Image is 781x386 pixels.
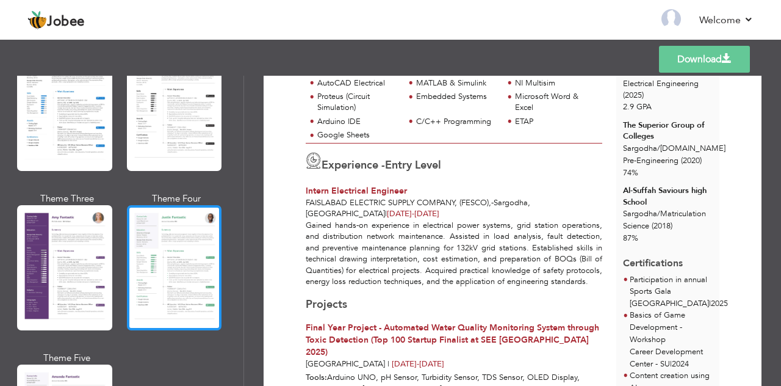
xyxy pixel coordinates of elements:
[623,101,652,112] span: 2.9 GPA
[27,10,85,30] a: Jobee
[659,46,750,73] a: Download
[623,233,638,244] span: 87%
[129,192,225,205] div: Theme Four
[623,247,683,271] span: Certifications
[699,13,754,27] a: Welcome
[623,155,678,166] span: Pre-Engineering
[416,116,496,128] div: C/C++ Programming
[417,359,419,370] span: -
[657,208,660,219] span: /
[317,129,397,141] div: Google Sheets
[306,185,407,197] span: Intern Electrical Engineer
[681,155,702,166] span: (2020)
[623,208,706,219] span: Sargodha Matriculation
[528,197,530,208] span: ,
[630,346,713,371] p: Career Development Center - SU 2024
[317,91,397,114] div: Proteus (Circuit Simulation)
[494,197,528,208] span: Sargodha
[392,359,444,370] span: [DATE] [DATE]
[515,116,595,128] div: ETAP
[322,158,385,173] span: Experience -
[652,220,672,231] span: (2018)
[306,297,347,312] span: Projects
[515,91,595,114] div: Microsoft Word & Excel
[515,78,595,89] div: NI Multisim
[670,359,672,370] span: |
[709,298,711,309] span: |
[387,208,414,219] span: [DATE]
[299,220,610,288] div: Gained hands-on experience in electrical power systems, grid station operations, and distribution...
[491,197,494,208] span: -
[630,310,685,345] span: Basics of Game Development - Workshop
[661,9,681,29] img: Profile Img
[385,158,441,173] label: Entry Level
[20,352,115,365] div: Theme Five
[623,143,725,154] span: Sargodha [DOMAIN_NAME]
[623,90,644,101] span: (2025)
[630,298,728,310] p: [GEOGRAPHIC_DATA] 2025
[623,220,649,231] span: Science
[47,15,85,29] span: Jobee
[387,208,439,219] span: [DATE]
[306,197,491,208] span: Faislabad Electric Supply Company, (FESCO),
[623,78,699,89] span: Electrical Engineering
[385,208,387,219] span: |
[20,192,115,205] div: Theme Three
[623,185,713,208] div: Al-Suffah Saviours high School
[306,359,385,370] span: [GEOGRAPHIC_DATA]
[27,10,47,30] img: jobee.io
[387,359,389,370] span: |
[317,78,397,89] div: AutoCAD Electrical
[412,208,414,219] span: -
[317,116,397,128] div: Arduino IDE
[306,322,599,358] span: Final Year Project - Automated Water Quality Monitoring System through Toxic Detection (Top 100 S...
[623,167,638,178] span: 74%
[416,78,496,89] div: MATLAB & Simulink
[630,274,707,297] span: Participation in annual Sports Gala
[306,372,327,383] span: Tools:
[306,208,385,219] span: [GEOGRAPHIC_DATA]
[623,120,713,142] div: The Superior Group of Colleges
[416,91,496,103] div: Embedded Systems
[657,143,660,154] span: /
